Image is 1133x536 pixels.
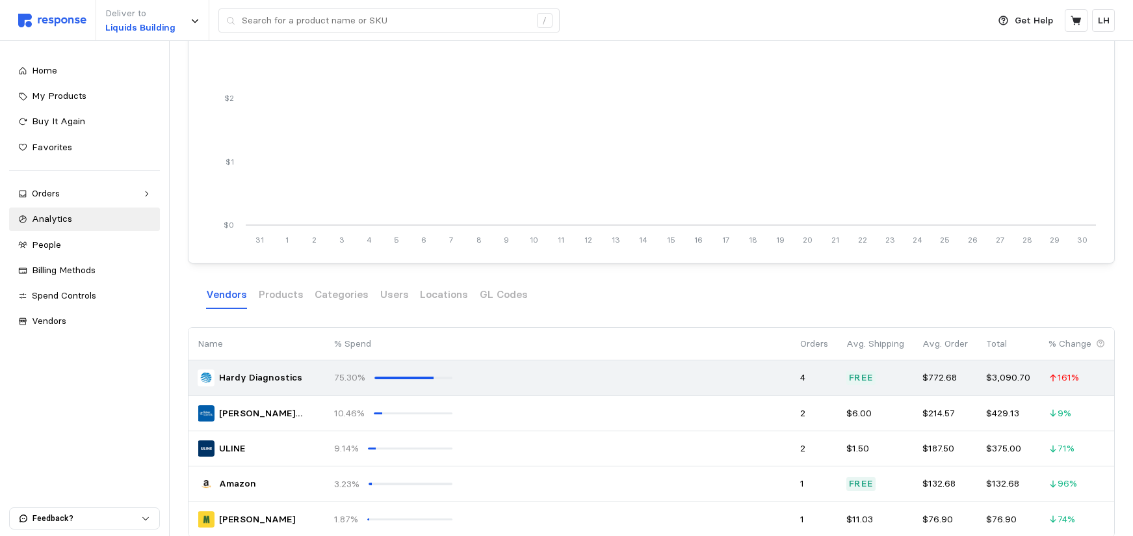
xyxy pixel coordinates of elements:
[9,136,160,159] a: Favorites
[777,235,785,245] tspan: 19
[803,235,813,245] tspan: 20
[32,187,137,201] div: Orders
[334,337,452,351] p: % Spend
[219,477,256,491] p: Amazon
[206,286,247,302] p: Vendors
[420,286,468,302] p: Locations
[585,235,593,245] tspan: 12
[32,64,57,76] span: Home
[986,513,1030,527] p: $76.90
[1022,235,1032,245] tspan: 28
[991,8,1061,33] button: Get Help
[800,371,828,385] p: 4
[800,337,828,351] p: Orders
[32,141,72,153] span: Favorites
[1048,442,1074,456] p: 71 %
[255,235,264,245] tspan: 31
[334,407,365,420] div: 10.46%
[749,235,758,245] tspan: 18
[9,59,160,83] a: Home
[226,157,234,167] tspan: $1
[32,239,61,250] span: People
[968,235,978,245] tspan: 26
[18,14,86,27] img: svg%3e
[859,235,868,245] tspan: 22
[9,284,160,308] a: Spend Controls
[33,513,141,524] p: Feedback?
[219,407,317,421] p: [PERSON_NAME] Scientific
[32,315,66,327] span: Vendors
[219,442,245,456] p: ULINE
[32,115,85,127] span: Buy It Again
[32,213,72,224] span: Analytics
[1048,337,1091,351] p: % Change
[105,7,176,21] p: Deliver to
[1092,9,1115,32] button: LH
[612,235,621,245] tspan: 13
[9,234,160,257] a: People
[800,477,828,491] p: 1
[922,371,968,385] p: $772.68
[219,371,302,385] p: Hardy Diagnostics
[722,235,729,245] tspan: 17
[1050,235,1060,245] tspan: 29
[315,286,369,302] p: Categories
[846,442,904,456] p: $1.50
[219,513,295,527] p: [PERSON_NAME]
[450,235,454,245] tspan: 7
[832,235,840,245] tspan: 21
[10,508,159,529] button: Feedback?
[941,235,950,245] tspan: 25
[9,208,160,231] a: Analytics
[1048,513,1075,527] p: 74 %
[9,259,160,282] a: Billing Methods
[1048,407,1071,421] p: 9 %
[334,371,365,384] div: 75.30%
[846,337,904,351] p: Avg. Shipping
[334,513,358,526] div: 1.87%
[846,407,904,421] p: $6.00
[285,235,289,245] tspan: 1
[9,110,160,133] a: Buy It Again
[198,337,316,351] p: Name
[922,513,968,527] p: $76.90
[395,235,400,245] tspan: 5
[986,407,1030,421] p: $429.13
[996,235,1004,245] tspan: 27
[849,371,874,385] p: Free
[367,235,372,245] tspan: 4
[339,235,345,245] tspan: 3
[242,9,530,33] input: Search for a product name or SKU
[9,310,160,333] a: Vendors
[922,337,968,351] p: Avg. Order
[334,477,359,491] div: 3.23%
[800,513,828,527] p: 1
[849,477,874,491] p: Free
[537,13,553,29] div: /
[105,21,176,35] p: Liquids Building
[9,182,160,206] a: Orders
[800,442,828,456] p: 2
[32,289,96,301] span: Spend Controls
[32,90,86,101] span: My Products
[380,286,409,302] p: Users
[1048,477,1077,491] p: 96 %
[667,235,675,245] tspan: 15
[885,235,895,245] tspan: 23
[259,286,304,302] p: Products
[922,477,968,491] p: $132.68
[1098,14,1110,28] p: LH
[1077,235,1087,245] tspan: 30
[1048,371,1079,385] p: 161 %
[1015,14,1053,28] p: Get Help
[986,337,1030,351] p: Total
[913,235,923,245] tspan: 24
[9,85,160,108] a: My Products
[986,442,1030,456] p: $375.00
[640,235,648,245] tspan: 14
[480,286,528,302] p: GL Codes
[922,442,968,456] p: $187.50
[694,235,703,245] tspan: 16
[476,235,482,245] tspan: 8
[422,235,427,245] tspan: 6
